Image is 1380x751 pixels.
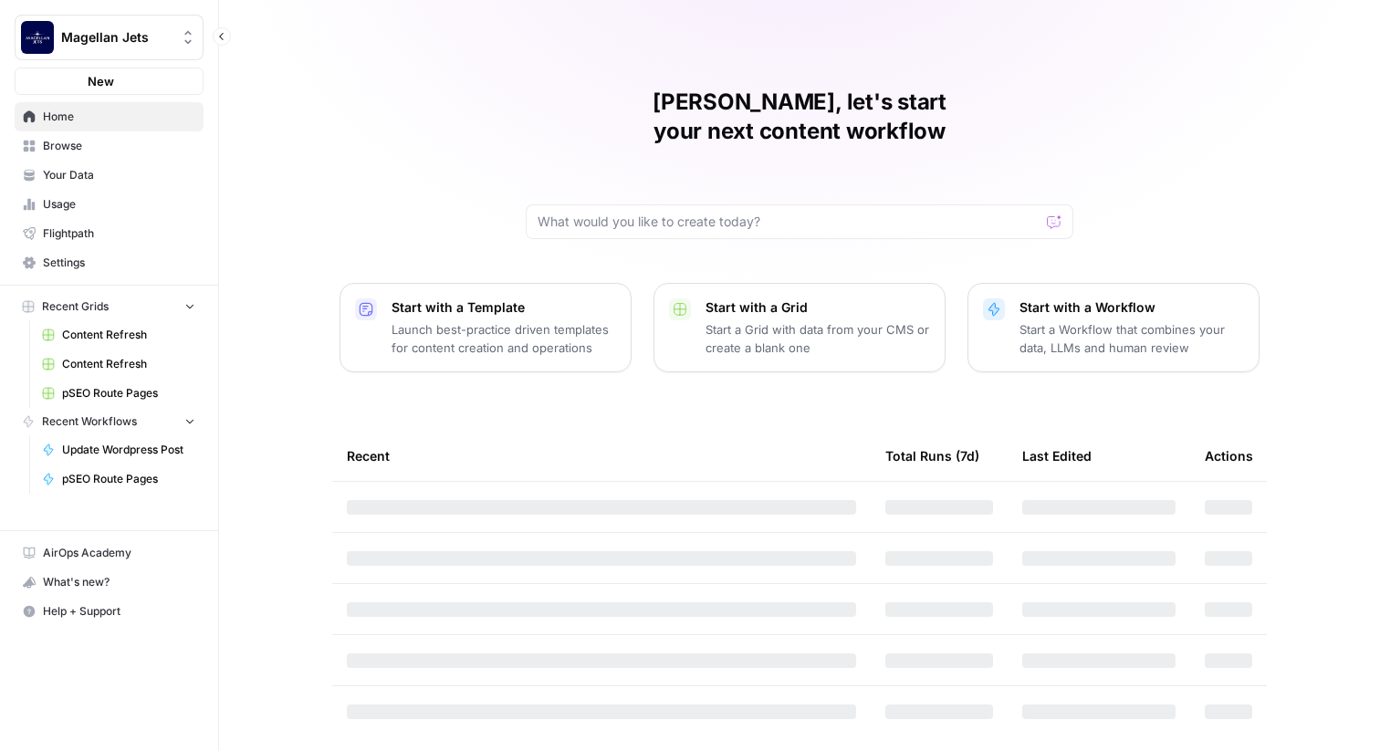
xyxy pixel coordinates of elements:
[62,385,195,402] span: pSEO Route Pages
[15,408,204,435] button: Recent Workflows
[42,298,109,315] span: Recent Grids
[653,283,946,372] button: Start with a GridStart a Grid with data from your CMS or create a blank one
[706,320,930,357] p: Start a Grid with data from your CMS or create a blank one
[43,225,195,242] span: Flightpath
[15,597,204,626] button: Help + Support
[1205,431,1253,481] div: Actions
[34,464,204,494] a: pSEO Route Pages
[43,196,195,213] span: Usage
[347,431,856,481] div: Recent
[15,190,204,219] a: Usage
[15,293,204,320] button: Recent Grids
[43,545,195,561] span: AirOps Academy
[1019,320,1244,357] p: Start a Workflow that combines your data, LLMs and human review
[62,356,195,372] span: Content Refresh
[392,320,616,357] p: Launch best-practice driven templates for content creation and operations
[62,442,195,458] span: Update Wordpress Post
[43,603,195,620] span: Help + Support
[538,213,1040,231] input: What would you like to create today?
[1022,431,1092,481] div: Last Edited
[43,167,195,183] span: Your Data
[62,471,195,487] span: pSEO Route Pages
[43,138,195,154] span: Browse
[15,102,204,131] a: Home
[340,283,632,372] button: Start with a TemplateLaunch best-practice driven templates for content creation and operations
[88,72,114,90] span: New
[34,320,204,349] a: Content Refresh
[34,435,204,464] a: Update Wordpress Post
[967,283,1260,372] button: Start with a WorkflowStart a Workflow that combines your data, LLMs and human review
[15,161,204,190] a: Your Data
[16,568,203,596] div: What's new?
[706,298,930,317] p: Start with a Grid
[43,109,195,125] span: Home
[526,88,1073,146] h1: [PERSON_NAME], let's start your next content workflow
[42,413,137,430] span: Recent Workflows
[392,298,616,317] p: Start with a Template
[34,349,204,379] a: Content Refresh
[1019,298,1244,317] p: Start with a Workflow
[15,131,204,161] a: Browse
[62,327,195,343] span: Content Refresh
[15,538,204,568] a: AirOps Academy
[43,255,195,271] span: Settings
[61,28,172,47] span: Magellan Jets
[15,68,204,95] button: New
[15,248,204,277] a: Settings
[885,431,979,481] div: Total Runs (7d)
[21,21,54,54] img: Magellan Jets Logo
[15,15,204,60] button: Workspace: Magellan Jets
[15,568,204,597] button: What's new?
[15,219,204,248] a: Flightpath
[34,379,204,408] a: pSEO Route Pages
